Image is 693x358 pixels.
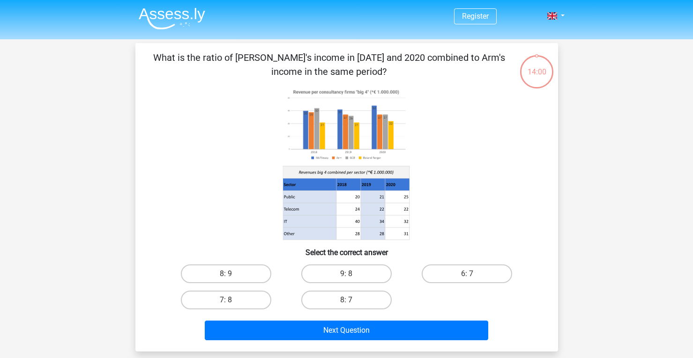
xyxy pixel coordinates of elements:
label: 9: 8 [301,264,392,283]
button: Next Question [205,321,488,340]
p: What is the ratio of [PERSON_NAME]'s income in [DATE] and 2020 combined to Arm's income in the sa... [150,51,508,79]
h6: Select the correct answer [150,241,543,257]
img: Assessly [139,7,205,29]
label: 7: 8 [181,291,271,309]
div: 14:00 [519,54,554,78]
a: Register [462,12,489,21]
label: 6: 7 [422,264,512,283]
label: 8: 9 [181,264,271,283]
label: 8: 7 [301,291,392,309]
